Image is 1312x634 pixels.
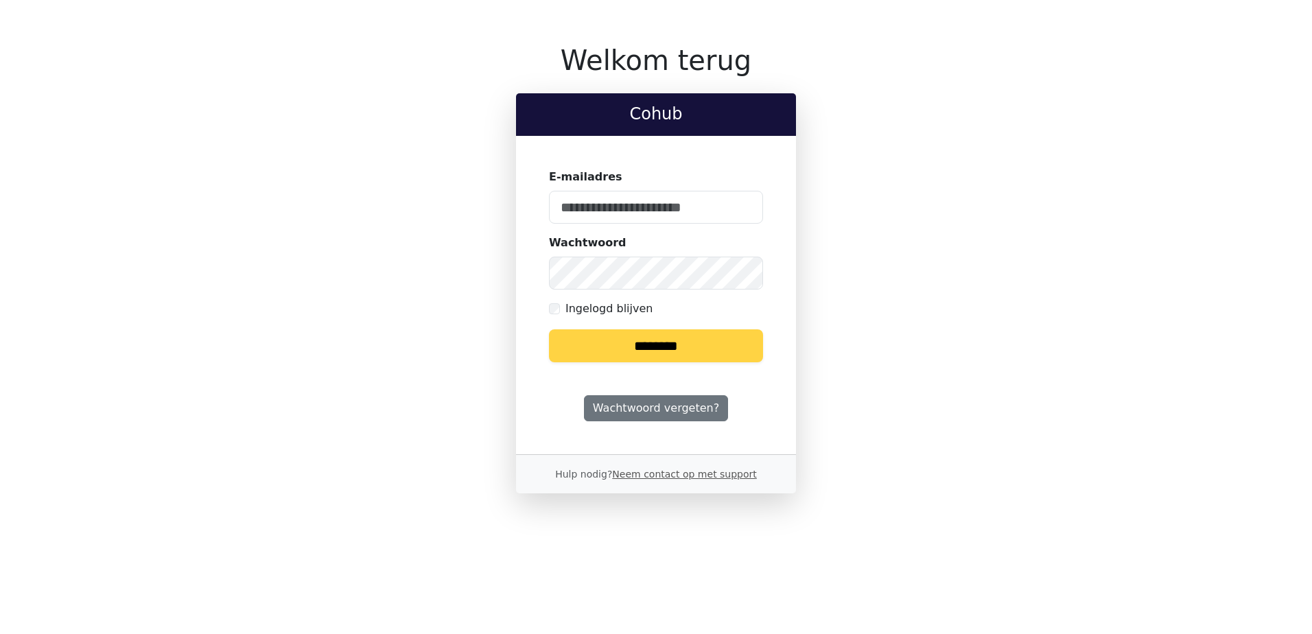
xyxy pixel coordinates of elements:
label: E-mailadres [549,169,622,185]
a: Neem contact op met support [612,469,756,480]
h2: Cohub [527,104,785,124]
label: Wachtwoord [549,235,626,251]
a: Wachtwoord vergeten? [584,395,728,421]
h1: Welkom terug [516,44,796,77]
label: Ingelogd blijven [565,301,653,317]
small: Hulp nodig? [555,469,757,480]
